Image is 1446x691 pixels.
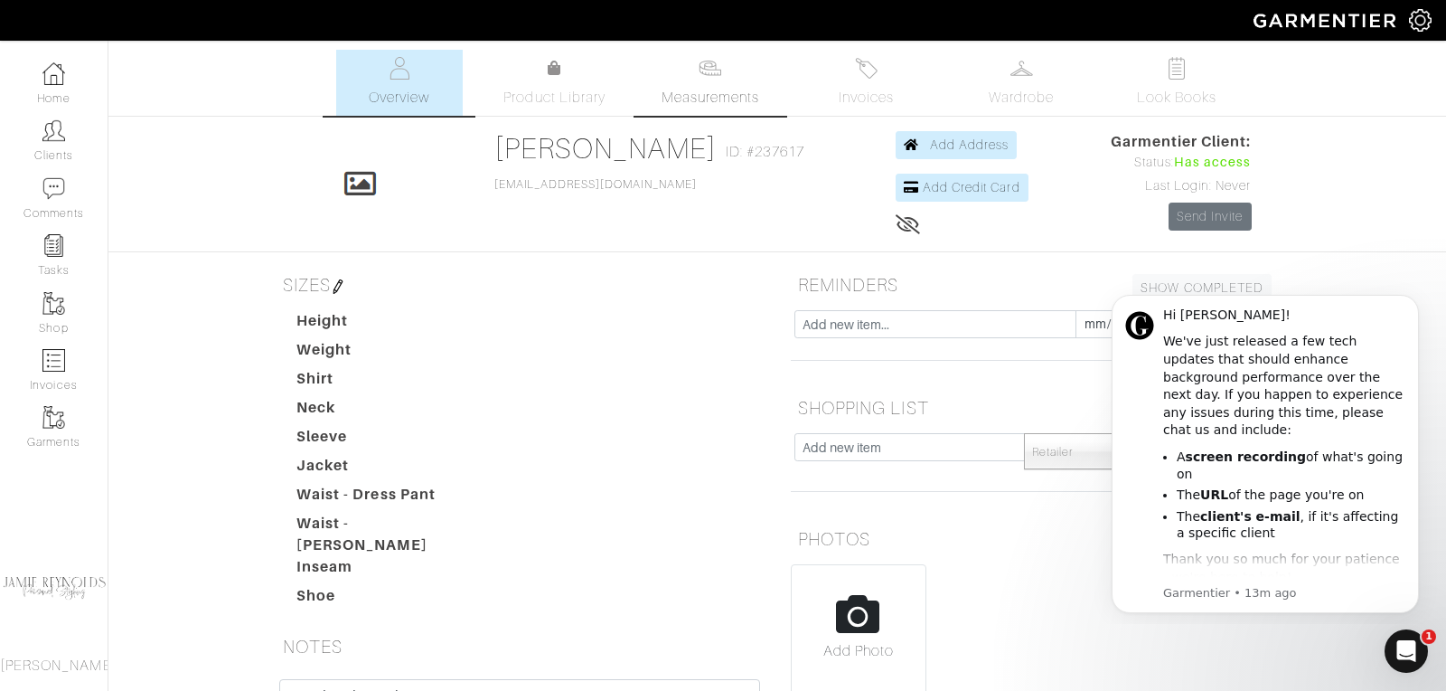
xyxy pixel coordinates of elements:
[803,50,929,116] a: Invoices
[1132,274,1272,302] a: SHOW COMPLETED
[1111,131,1252,153] span: Garmentier Client:
[930,137,1009,152] span: Add Address
[1169,203,1252,231] a: Send Invite
[855,57,878,80] img: orders-27d20c2124de7fd6de4e0e44c1d41de31381a507db9b33961299e4e07d508b8c.svg
[699,57,721,80] img: measurements-466bbee1fd09ba9460f595b01e5d73f9e2bff037440d3c8f018324cb6cdf7a4a.svg
[42,62,65,85] img: dashboard-icon-dbcd8f5a0b271acd01030246c82b418ddd0df26cd7fceb0bd07c9910d44c42f6.png
[1113,50,1240,116] a: Look Books
[923,180,1020,194] span: Add Credit Card
[283,397,489,426] dt: Neck
[1032,434,1117,470] span: Retailer
[276,629,764,665] h5: NOTES
[1166,57,1188,80] img: todo-9ac3debb85659649dc8f770b8b6100bb5dab4b48dedcbae339e5042a72dfd3cc.svg
[283,339,489,368] dt: Weight
[896,174,1028,202] a: Add Credit Card
[1244,5,1409,36] img: garmentier-logo-header-white-b43fb05a5012e4ada735d5af1a66efaba907eab6374d6393d1fbf88cb4ef424d.png
[794,310,1076,338] input: Add new item...
[283,426,489,455] dt: Sleeve
[896,131,1018,159] a: Add Address
[503,87,606,109] span: Product Library
[839,87,894,109] span: Invoices
[492,58,618,109] a: Product Library
[1422,629,1436,644] span: 1
[1137,87,1217,109] span: Look Books
[42,406,65,429] img: garments-icon-b7da505a4dc4fd61783c78ac3ca0ef83fa9d6f193b1c9dc38574b1d14d53ca28.png
[647,50,775,116] a: Measurements
[1409,9,1432,32] img: gear-icon-white-bd11855cb880d31180b6d7d6211b90ccbf57a29d726f0c71d8c61bd08dd39cc2.png
[791,390,1279,426] h5: SHOPPING LIST
[726,141,804,163] span: ID: #237617
[283,513,489,556] dt: Waist - [PERSON_NAME]
[283,585,489,614] dt: Shoe
[276,267,764,303] h5: SIZES
[1174,153,1252,173] span: Has access
[662,87,760,109] span: Measurements
[42,292,65,315] img: garments-icon-b7da505a4dc4fd61783c78ac3ca0ef83fa9d6f193b1c9dc38574b1d14d53ca28.png
[1084,279,1446,624] iframe: Intercom notifications message
[791,267,1279,303] h5: REMINDERS
[42,234,65,257] img: reminder-icon-8004d30b9f0a5d33ae49ab947aed9ed385cf756f9e5892f1edd6e32f2345188e.png
[283,556,489,585] dt: Inseam
[1111,176,1252,196] div: Last Login: Never
[283,484,489,513] dt: Waist - Dress Pant
[794,433,1025,461] input: Add new item
[958,50,1084,116] a: Wardrobe
[1111,153,1252,173] div: Status:
[42,119,65,142] img: clients-icon-6bae9207a08558b7cb47a8932f037763ab4055f8c8b6bfacd5dc20c3e0201464.png
[283,310,489,339] dt: Height
[494,178,697,191] a: [EMAIL_ADDRESS][DOMAIN_NAME]
[494,132,718,165] a: [PERSON_NAME]
[283,455,489,484] dt: Jacket
[42,349,65,372] img: orders-icon-0abe47150d42831381b5fb84f609e132dff9fe21cb692f30cb5eec754e2cba89.png
[336,50,463,116] a: Overview
[388,57,410,80] img: basicinfo-40fd8af6dae0f16599ec9e87c0ef1c0a1fdea2edbe929e3d69a839185d80c458.svg
[1385,629,1428,673] iframe: Intercom live chat
[331,279,345,294] img: pen-cf24a1663064a2ec1b9c1bd2387e9de7a2fa800b781884d57f21acf72779bad2.png
[283,368,489,397] dt: Shirt
[369,87,429,109] span: Overview
[791,521,1279,557] h5: PHOTOS
[989,87,1054,109] span: Wardrobe
[42,177,65,200] img: comment-icon-a0a6a9ef722e966f86d9cbdc48e553b5cf19dbc54f86b18d962a5391bc8f6eb6.png
[1010,57,1033,80] img: wardrobe-487a4870c1b7c33e795ec22d11cfc2ed9d08956e64fb3008fe2437562e282088.svg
